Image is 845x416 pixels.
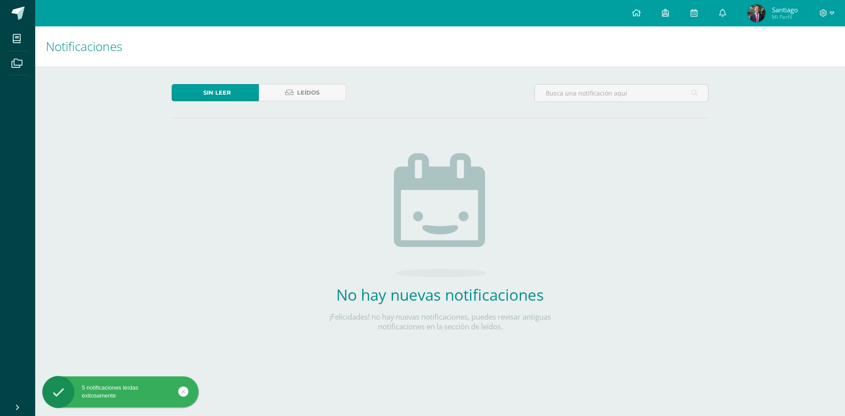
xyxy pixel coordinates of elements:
[203,85,231,101] span: Sin leer
[259,84,346,101] a: Leídos
[748,4,765,22] img: 3dbeebb784e2f6b0067a2aef981402e9.png
[310,284,570,305] h2: No hay nuevas notificaciones
[172,84,259,101] a: Sin leer
[297,85,320,101] span: Leídos
[772,13,798,21] span: Mi Perfil
[394,153,486,277] img: no_activities.png
[46,38,122,55] span: Notificaciones
[772,5,798,14] span: Santiago
[42,384,198,400] div: 5 notificaciones leídas exitosamente
[535,85,708,102] input: Busca una notificación aquí
[310,312,570,331] p: ¡Felicidades! no hay nuevas notificaciones, puedes revisar antiguas notificaciones en la sección ...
